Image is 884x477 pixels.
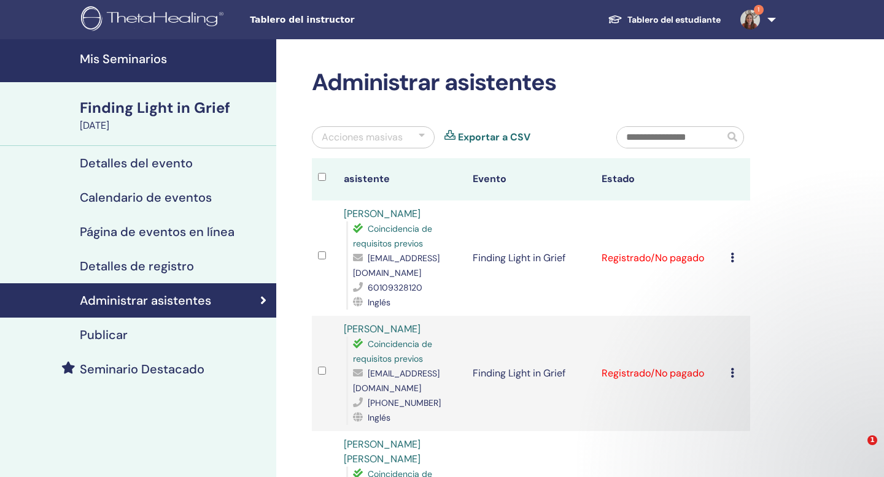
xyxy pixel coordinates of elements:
[344,207,421,220] a: [PERSON_NAME]
[81,6,228,34] img: logo.png
[368,397,441,408] span: [PHONE_NUMBER]
[595,158,724,200] th: Estado
[368,282,422,293] span: 60109328120
[353,253,440,278] span: [EMAIL_ADDRESS][DOMAIN_NAME]
[312,69,750,97] h2: Administrar asistentes
[467,200,595,316] td: Finding Light in Grief
[80,97,269,118] div: Finding Light in Grief
[80,224,235,239] h4: Página de eventos en línea
[80,156,193,170] h4: Detalles del evento
[608,14,622,25] img: graduation-cap-white.svg
[754,5,764,15] span: 1
[322,130,403,145] div: Acciones masivas
[344,322,421,335] a: [PERSON_NAME]
[250,13,434,26] span: Tablero del instructor
[80,327,128,342] h4: Publicar
[80,52,269,66] h4: Mis Seminarios
[80,362,204,376] h4: Seminario Destacado
[80,118,269,133] div: [DATE]
[344,438,421,465] a: [PERSON_NAME] [PERSON_NAME]
[80,259,194,273] h4: Detalles de registro
[867,435,877,445] span: 1
[353,368,440,394] span: [EMAIL_ADDRESS][DOMAIN_NAME]
[353,338,432,364] span: Coincidencia de requisitos previos
[842,435,872,465] iframe: Intercom live chat
[458,130,530,145] a: Exportar a CSV
[368,412,390,423] span: Inglés
[72,97,276,133] a: Finding Light in Grief[DATE]
[338,158,467,200] th: asistente
[467,316,595,431] td: Finding Light in Grief
[740,10,760,29] img: default.jpg
[368,297,390,308] span: Inglés
[80,293,211,308] h4: Administrar asistentes
[598,9,731,31] a: Tablero del estudiante
[467,158,595,200] th: Evento
[80,190,212,205] h4: Calendario de eventos
[353,223,432,249] span: Coincidencia de requisitos previos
